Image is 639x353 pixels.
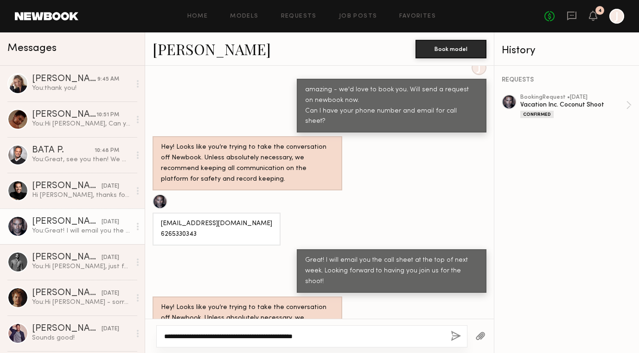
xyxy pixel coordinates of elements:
div: 10:48 PM [95,146,119,155]
div: Hi [PERSON_NAME], thanks for reaching out! I have a short shoot 10/17 from 10-1pm, and am availab... [32,191,131,200]
div: You: Hi [PERSON_NAME], Can you send me your email & cell? Our producer will send a call sheet [DA... [32,120,131,128]
div: [PERSON_NAME] [32,110,96,120]
a: [PERSON_NAME] [153,39,271,59]
div: You: Great, see you then! We will email you a call sheet for [DATE]. [32,155,131,164]
div: [PERSON_NAME] [32,75,97,84]
div: [EMAIL_ADDRESS][DOMAIN_NAME] 6265330343 [161,219,272,240]
div: BATA P. [32,146,95,155]
div: You: Hi [PERSON_NAME] - sorry for the late response but we figured it out, all set. Thanks again. [32,298,131,307]
a: Models [230,13,258,19]
button: Book model [415,40,486,58]
div: [DATE] [102,289,119,298]
div: amazing - we'd love to book you. Will send a request on newbook now. Can I have your phone number... [305,85,478,127]
a: Requests [281,13,317,19]
div: You: thank you! [32,84,131,93]
a: Home [187,13,208,19]
div: 4 [598,8,602,13]
div: Vacation Inc. Coconut Shoot [520,101,626,109]
div: 10:51 PM [96,111,119,120]
div: [DATE] [102,218,119,227]
div: Great! I will email you the call sheet at the top of next week. Looking forward to having you joi... [305,255,478,287]
span: Messages [7,43,57,54]
div: You: Hi [PERSON_NAME], just following up here! We're hoping to lock by EOW [32,262,131,271]
div: 9:45 AM [97,75,119,84]
a: Job Posts [339,13,377,19]
div: Hey! Looks like you’re trying to take the conversation off Newbook. Unless absolutely necessary, ... [161,142,334,185]
div: [DATE] [102,182,119,191]
a: Book model [415,44,486,52]
div: booking Request • [DATE] [520,95,626,101]
div: History [502,45,632,56]
div: REQUESTS [502,77,632,83]
a: Favorites [399,13,436,19]
div: [PERSON_NAME] [32,289,102,298]
div: [PERSON_NAME] [32,253,102,262]
div: [DATE] [102,253,119,262]
a: bookingRequest •[DATE]Vacation Inc. Coconut ShootConfirmed [520,95,632,118]
div: Sounds good! [32,334,131,342]
div: Hey! Looks like you’re trying to take the conversation off Newbook. Unless absolutely necessary, ... [161,303,334,345]
div: You: Great! I will email you the call sheet at the top of next week. Looking forward to having yo... [32,227,131,235]
div: [DATE] [102,325,119,334]
div: [PERSON_NAME] [32,324,102,334]
div: [PERSON_NAME] [32,182,102,191]
a: J [609,9,624,24]
div: Confirmed [520,111,554,118]
div: [PERSON_NAME] [32,217,102,227]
